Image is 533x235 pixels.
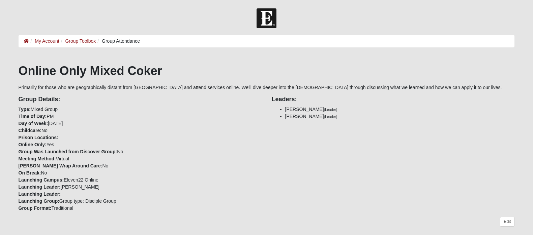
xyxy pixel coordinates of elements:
[96,38,140,45] li: Group Attendance
[35,38,59,44] a: My Account
[19,107,31,112] strong: Type:
[19,205,52,211] strong: Group Format:
[285,113,515,120] li: [PERSON_NAME]
[272,96,515,103] h4: Leaders:
[19,135,58,140] strong: Prison Locations:
[257,8,276,28] img: Church of Eleven22 Logo
[19,177,64,183] strong: Launching Campus:
[19,198,59,204] strong: Launching Group:
[324,108,337,112] small: (Leader)
[19,142,47,147] strong: Online Only:
[19,128,41,133] strong: Childcare:
[19,191,61,197] strong: Launching Leader:
[19,184,61,190] strong: Launching Leader:
[19,121,48,126] strong: Day of Week:
[13,91,267,212] div: Mixed Group PM [DATE] No Yes No Virtual No No Eleven22 Online [PERSON_NAME] Group type: Disciple ...
[19,149,117,154] strong: Group Was Launched from Discover Group:
[19,96,262,103] h4: Group Details:
[19,170,41,175] strong: On Break:
[500,217,514,227] a: Edit
[19,156,56,161] strong: Meeting Method:
[65,38,96,44] a: Group Toolbox
[324,115,337,119] small: (Leader)
[19,64,515,78] h1: Online Only Mixed Coker
[19,114,47,119] strong: Time of Day:
[285,106,515,113] li: [PERSON_NAME]
[19,163,102,168] strong: [PERSON_NAME] Wrap Around Care:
